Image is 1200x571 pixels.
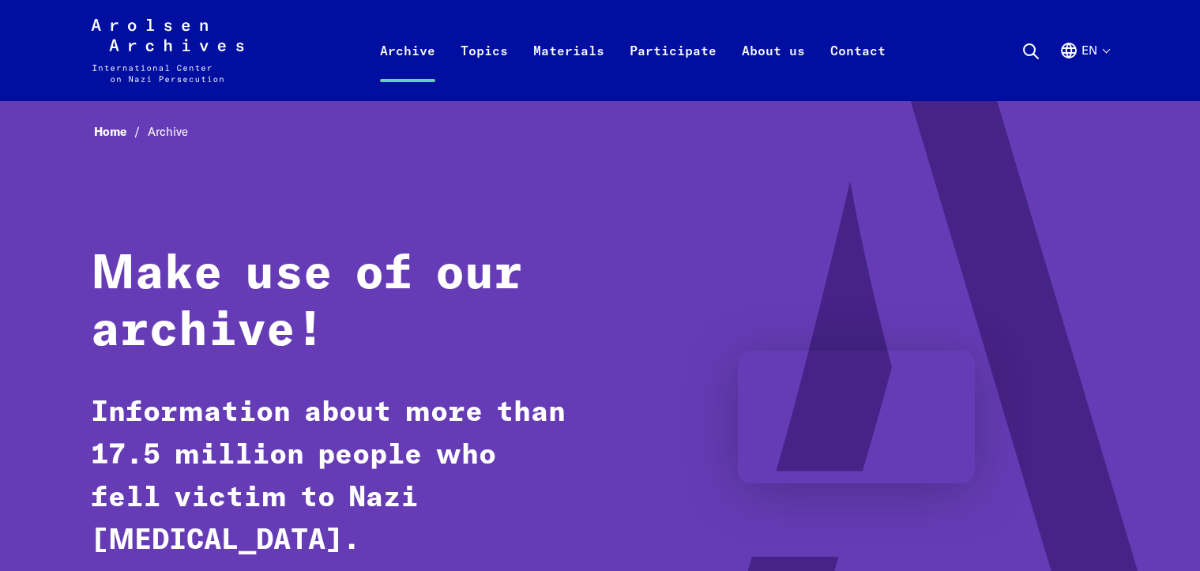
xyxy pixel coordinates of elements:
p: Information about more than 17.5 million people who fell victim to Nazi [MEDICAL_DATA]. [91,392,572,562]
a: Participate [617,38,729,101]
a: Contact [818,38,898,101]
a: Materials [521,38,617,101]
nav: Primary [367,19,898,82]
a: Archive [367,38,448,101]
nav: Breadcrumb [91,120,1108,145]
button: English, language selection [1059,41,1109,98]
a: About us [729,38,818,101]
a: Home [94,124,148,139]
span: Archive [148,124,188,139]
h1: Make use of our archive! [91,246,572,360]
a: Topics [448,38,521,101]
